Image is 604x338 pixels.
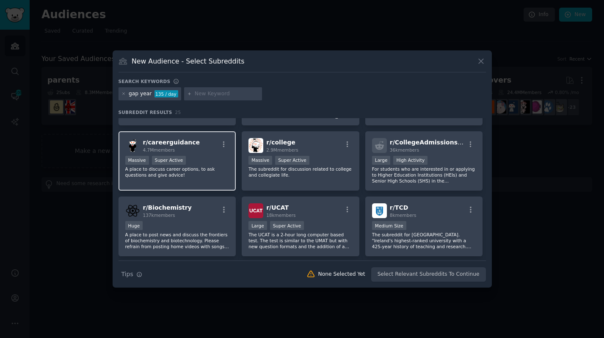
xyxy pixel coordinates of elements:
[248,232,353,249] p: The UCAT is a 2-hour long computer based test. The test is similar to the UMAT but with new quest...
[119,267,145,282] button: Tips
[143,147,175,152] span: 4.7M members
[175,110,181,115] span: 25
[143,139,200,146] span: r/ careerguidance
[248,156,272,165] div: Massive
[248,166,353,178] p: The subreddit for discussion related to college and collegiate life.
[372,221,406,230] div: Medium Size
[119,78,171,84] h3: Search keywords
[390,139,467,146] span: r/ CollegeAdmissionsPH
[143,204,192,211] span: r/ Biochemistry
[152,156,186,165] div: Super Active
[125,138,140,153] img: careerguidance
[195,90,259,98] input: New Keyword
[266,204,289,211] span: r/ UCAT
[125,166,229,178] p: A place to discuss career options, to ask questions and give advice!
[129,90,152,98] div: gap year
[390,213,416,218] span: 8k members
[248,221,267,230] div: Large
[248,138,263,153] img: college
[266,213,295,218] span: 18k members
[275,156,309,165] div: Super Active
[125,156,149,165] div: Massive
[143,213,175,218] span: 137k members
[390,204,408,211] span: r/ TCD
[125,203,140,218] img: Biochemistry
[393,156,427,165] div: High Activity
[372,232,476,249] p: The subreddit for [GEOGRAPHIC_DATA]. "Ireland's highest-ranked university with a 425-year history...
[121,270,133,279] span: Tips
[119,109,172,115] span: Subreddit Results
[318,271,365,278] div: None Selected Yet
[154,90,178,98] div: 135 / day
[125,221,143,230] div: Huge
[266,139,295,146] span: r/ college
[132,57,244,66] h3: New Audience - Select Subreddits
[372,166,476,184] p: For students who are interested in or applying to Higher Education Institutions (HEIs) and Senior...
[372,203,387,218] img: TCD
[248,203,263,218] img: UCAT
[372,156,391,165] div: Large
[266,147,298,152] span: 2.9M members
[390,147,419,152] span: 36k members
[270,221,304,230] div: Super Active
[125,232,229,249] p: A place to post news and discuss the frontiers of biochemistry and biotechnology. Please refrain ...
